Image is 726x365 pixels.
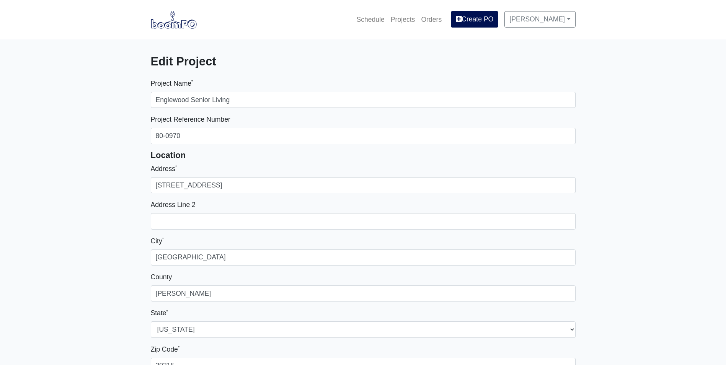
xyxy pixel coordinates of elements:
a: [PERSON_NAME] [504,11,575,27]
label: Project Name [151,78,193,89]
label: Address [151,163,177,174]
a: Create PO [451,11,498,27]
a: Orders [418,11,445,28]
label: Project Reference Number [151,114,230,125]
a: Schedule [353,11,387,28]
label: State [151,308,168,318]
label: County [151,272,172,282]
h3: Edit Project [151,55,357,69]
label: Address Line 2 [151,199,196,210]
h5: Location [151,150,576,160]
img: boomPO [151,11,197,28]
label: Zip Code [151,344,180,355]
label: City [151,236,164,246]
a: Projects [388,11,418,28]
